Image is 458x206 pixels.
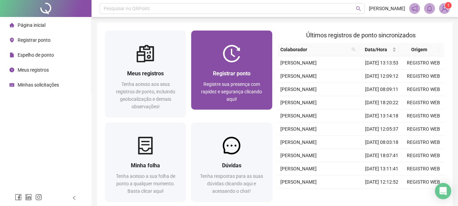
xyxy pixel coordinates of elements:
[403,162,444,175] td: REGISTRO WEB
[18,67,49,73] span: Meus registros
[9,23,14,27] span: home
[412,5,418,12] span: notification
[9,38,14,42] span: environment
[439,3,450,14] img: 89073
[18,37,51,43] span: Registrar ponto
[361,56,403,70] td: [DATE] 13:13:53
[280,139,317,145] span: [PERSON_NAME]
[358,43,399,56] th: Data/Hora
[280,100,317,105] span: [PERSON_NAME]
[280,73,317,79] span: [PERSON_NAME]
[72,195,77,200] span: left
[280,179,317,185] span: [PERSON_NAME]
[361,46,391,53] span: Data/Hora
[105,31,186,117] a: Meus registrosTenha acesso aos seus registros de ponto, incluindo geolocalização e demais observa...
[9,82,14,87] span: schedule
[116,81,175,109] span: Tenha acesso aos seus registros de ponto, incluindo geolocalização e demais observações!
[15,194,22,201] span: facebook
[201,81,262,102] span: Registre sua presença com rapidez e segurança clicando aqui!
[18,82,59,88] span: Minhas solicitações
[403,149,444,162] td: REGISTRO WEB
[18,22,45,28] span: Página inicial
[191,123,272,202] a: DúvidasTenha respostas para as suas dúvidas clicando aqui e acessando o chat!
[361,189,403,202] td: [DATE] 08:33:42
[403,70,444,83] td: REGISTRO WEB
[280,60,317,65] span: [PERSON_NAME]
[403,109,444,123] td: REGISTRO WEB
[116,173,175,194] span: Tenha acesso a sua folha de ponto a qualquer momento. Basta clicar aqui!
[403,189,444,202] td: REGISTRO WEB
[403,56,444,70] td: REGISTRO WEB
[191,31,272,110] a: Registrar pontoRegistre sua presença com rapidez e segurança clicando aqui!
[361,96,403,109] td: [DATE] 18:20:22
[9,53,14,57] span: file
[403,83,444,96] td: REGISTRO WEB
[403,136,444,149] td: REGISTRO WEB
[105,123,186,202] a: Minha folhaTenha acesso a sua folha de ponto a qualquer momento. Basta clicar aqui!
[435,183,451,199] div: Open Intercom Messenger
[213,70,251,77] span: Registrar ponto
[361,175,403,189] td: [DATE] 12:12:52
[361,83,403,96] td: [DATE] 08:09:11
[399,43,439,56] th: Origem
[403,175,444,189] td: REGISTRO WEB
[25,194,32,201] span: linkedin
[352,48,356,52] span: search
[361,70,403,83] td: [DATE] 12:09:12
[222,162,241,169] span: Dúvidas
[361,149,403,162] td: [DATE] 18:07:41
[356,6,361,11] span: search
[403,123,444,136] td: REGISTRO WEB
[361,136,403,149] td: [DATE] 08:03:18
[361,109,403,123] td: [DATE] 13:14:18
[280,46,349,53] span: Colaborador
[361,123,403,136] td: [DATE] 12:05:37
[403,96,444,109] td: REGISTRO WEB
[280,126,317,132] span: [PERSON_NAME]
[200,173,263,194] span: Tenha respostas para as suas dúvidas clicando aqui e acessando o chat!
[447,3,450,8] span: 1
[350,44,357,55] span: search
[35,194,42,201] span: instagram
[361,162,403,175] td: [DATE] 13:11:41
[127,70,164,77] span: Meus registros
[131,162,160,169] span: Minha folha
[426,5,433,12] span: bell
[280,113,317,118] span: [PERSON_NAME]
[280,153,317,158] span: [PERSON_NAME]
[445,2,452,9] sup: Atualize o seu contato no menu Meus Dados
[9,68,14,72] span: clock-circle
[280,87,317,92] span: [PERSON_NAME]
[18,52,54,58] span: Espelho de ponto
[280,166,317,171] span: [PERSON_NAME]
[369,5,405,12] span: [PERSON_NAME]
[306,32,416,39] span: Últimos registros de ponto sincronizados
